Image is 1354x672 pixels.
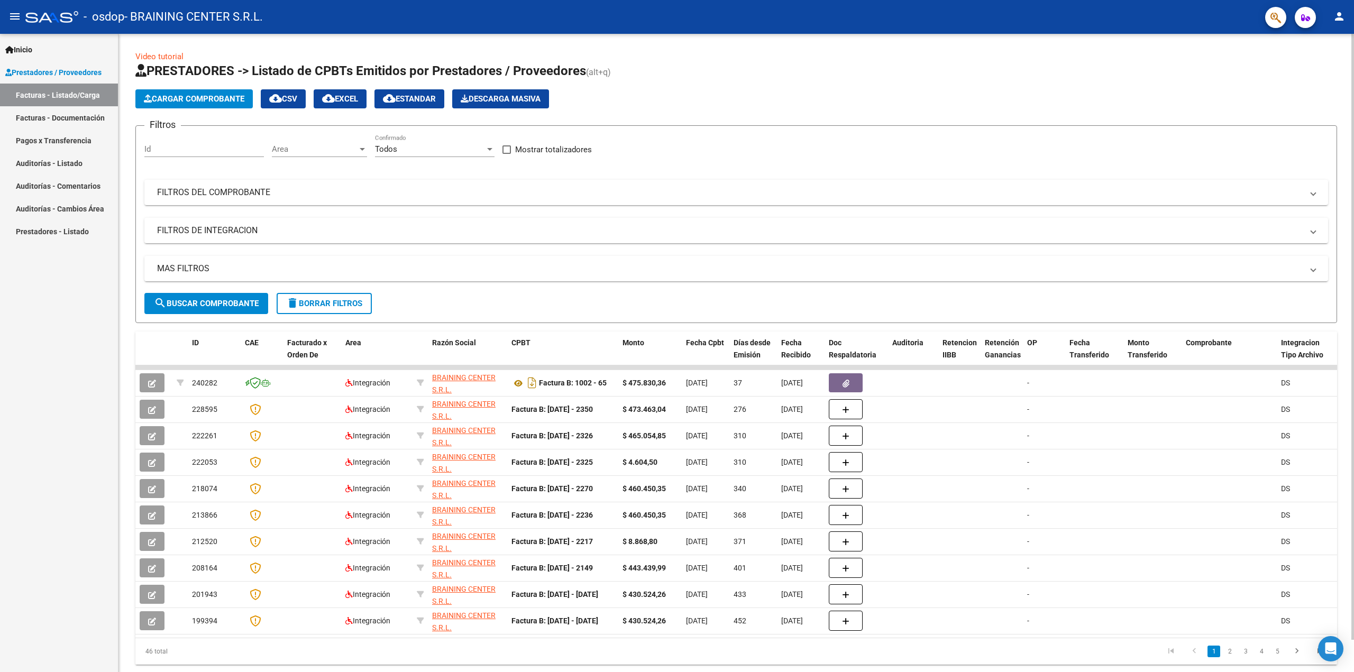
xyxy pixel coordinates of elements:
datatable-header-cell: Fecha Recibido [777,332,825,378]
span: Integración [345,616,390,625]
span: 433 [734,590,746,599]
span: [DATE] [686,537,708,546]
span: BRAINING CENTER S.R.L. [432,505,496,526]
h3: Filtros [144,117,181,132]
span: - [1027,537,1029,546]
a: Video tutorial [135,52,184,61]
span: - [1027,484,1029,493]
button: EXCEL [314,89,367,108]
span: Integración [345,431,390,440]
span: Borrar Filtros [286,299,362,308]
datatable-header-cell: Monto Transferido [1123,332,1182,378]
strong: $ 4.604,50 [623,458,657,466]
strong: $ 465.054,85 [623,431,666,440]
span: Días desde Emisión [734,338,771,359]
a: 5 [1271,646,1284,657]
li: page 3 [1238,642,1254,660]
span: [DATE] [686,458,708,466]
span: CAE [245,338,259,347]
datatable-header-cell: CAE [241,332,283,378]
div: 30715285165 [432,398,503,420]
a: 2 [1223,646,1236,657]
span: Integración [345,564,390,572]
span: [DATE] [686,616,708,625]
span: [DATE] [781,564,803,572]
span: - [1027,616,1029,625]
span: [DATE] [781,590,803,599]
div: 30715285165 [432,372,503,394]
strong: $ 443.439,99 [623,564,666,572]
strong: $ 430.524,26 [623,616,666,625]
span: Inicio [5,44,32,56]
span: [DATE] [686,511,708,519]
span: BRAINING CENTER S.R.L. [432,558,496,579]
span: - osdop [84,5,124,29]
span: Retencion IIBB [943,338,977,359]
span: [DATE] [781,616,803,625]
a: 3 [1239,646,1252,657]
span: [DATE] [781,511,803,519]
span: BRAINING CENTER S.R.L. [432,611,496,632]
span: Comprobante [1186,338,1232,347]
span: Integración [345,590,390,599]
span: - BRAINING CENTER S.R.L. [124,5,263,29]
span: Integración [345,511,390,519]
span: 208164 [192,564,217,572]
strong: Factura B: [DATE] - 2350 [511,405,593,413]
span: Auditoria [892,338,923,347]
span: BRAINING CENTER S.R.L. [432,532,496,553]
span: [DATE] [781,458,803,466]
strong: Factura B: [DATE] - 2149 [511,564,593,572]
datatable-header-cell: Fecha Transferido [1065,332,1123,378]
span: - [1027,590,1029,599]
span: Prestadores / Proveedores [5,67,102,78]
span: [DATE] [686,564,708,572]
div: 30715285165 [432,557,503,579]
span: 212520 [192,537,217,546]
strong: $ 8.868,80 [623,537,657,546]
span: DS [1281,590,1290,599]
span: - [1027,458,1029,466]
span: Buscar Comprobante [154,299,259,308]
span: 240282 [192,379,217,387]
span: 368 [734,511,746,519]
li: page 4 [1254,642,1269,660]
span: Fecha Recibido [781,338,811,359]
datatable-header-cell: Area [341,332,413,378]
mat-icon: delete [286,297,299,309]
strong: Factura B: 1002 - 65 [539,379,607,388]
span: DS [1281,537,1290,546]
span: BRAINING CENTER S.R.L. [432,479,496,500]
datatable-header-cell: Retencion IIBB [938,332,981,378]
mat-icon: cloud_download [322,92,335,105]
span: Doc Respaldatoria [829,338,876,359]
div: 30715285165 [432,425,503,447]
span: - [1027,379,1029,387]
button: Estandar [374,89,444,108]
strong: Factura B: [DATE] - 2326 [511,431,593,440]
span: DS [1281,458,1290,466]
strong: $ 460.450,35 [623,484,666,493]
span: BRAINING CENTER S.R.L. [432,373,496,394]
div: 30715285165 [432,530,503,553]
span: 340 [734,484,746,493]
span: Integración [345,379,390,387]
span: [DATE] [686,431,708,440]
span: Fecha Cpbt [686,338,724,347]
mat-panel-title: MAS FILTROS [157,263,1303,274]
span: - [1027,431,1029,440]
span: [DATE] [686,484,708,493]
span: Facturado x Orden De [287,338,327,359]
span: CPBT [511,338,530,347]
span: Fecha Transferido [1069,338,1109,359]
strong: $ 460.450,35 [623,511,666,519]
button: Buscar Comprobante [144,293,268,314]
mat-icon: person [1333,10,1346,23]
span: [DATE] [781,537,803,546]
span: 228595 [192,405,217,413]
div: 30715285165 [432,610,503,632]
button: Borrar Filtros [277,293,372,314]
mat-panel-title: FILTROS DEL COMPROBANTE [157,187,1303,198]
span: [DATE] [686,405,708,413]
div: 30715285165 [432,583,503,605]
